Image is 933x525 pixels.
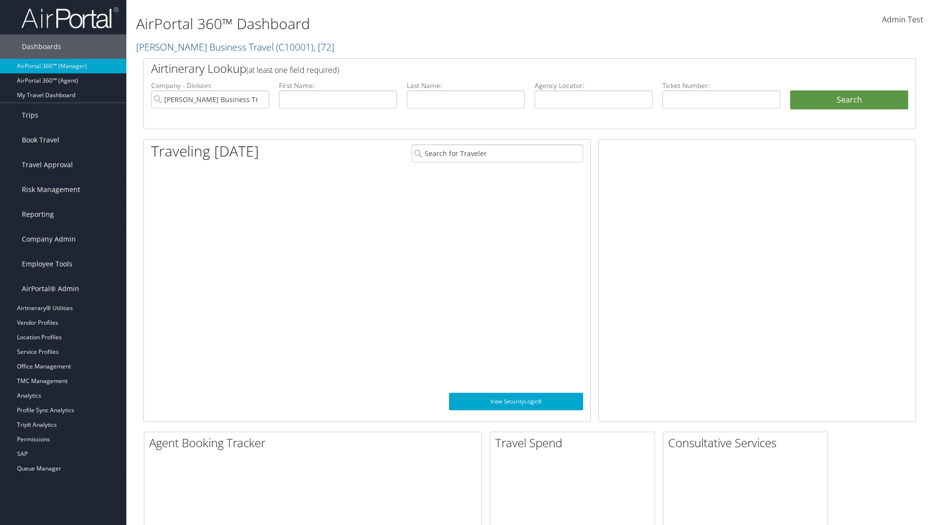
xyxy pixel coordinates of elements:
span: Risk Management [22,177,80,202]
label: Company - Division: [151,81,269,90]
span: AirPortal® Admin [22,277,79,301]
label: Last Name: [407,81,525,90]
a: [PERSON_NAME] Business Travel [136,40,334,53]
span: Travel Approval [22,153,73,177]
span: Trips [22,103,38,127]
span: Reporting [22,202,54,227]
img: airportal-logo.png [21,6,119,29]
h2: Airtinerary Lookup [151,60,844,77]
span: ( C10001 ) [276,40,313,53]
h2: Agent Booking Tracker [149,435,481,451]
span: Admin Test [882,14,923,25]
span: , [ 72 ] [313,40,334,53]
h2: Consultative Services [668,435,828,451]
input: Search for Traveler [412,144,583,162]
a: Admin Test [882,5,923,35]
label: Ticket Number: [662,81,780,90]
span: Company Admin [22,227,76,251]
span: Book Travel [22,128,59,152]
button: Search [790,90,908,110]
span: Dashboards [22,35,61,59]
span: Employee Tools [22,252,72,276]
label: First Name: [279,81,397,90]
h1: Traveling [DATE] [151,141,259,161]
h1: AirPortal 360™ Dashboard [136,14,661,34]
h2: Travel Spend [495,435,655,451]
label: Agency Locator: [535,81,653,90]
a: View SecurityLogic® [449,393,583,410]
span: (at least one field required) [246,65,339,75]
